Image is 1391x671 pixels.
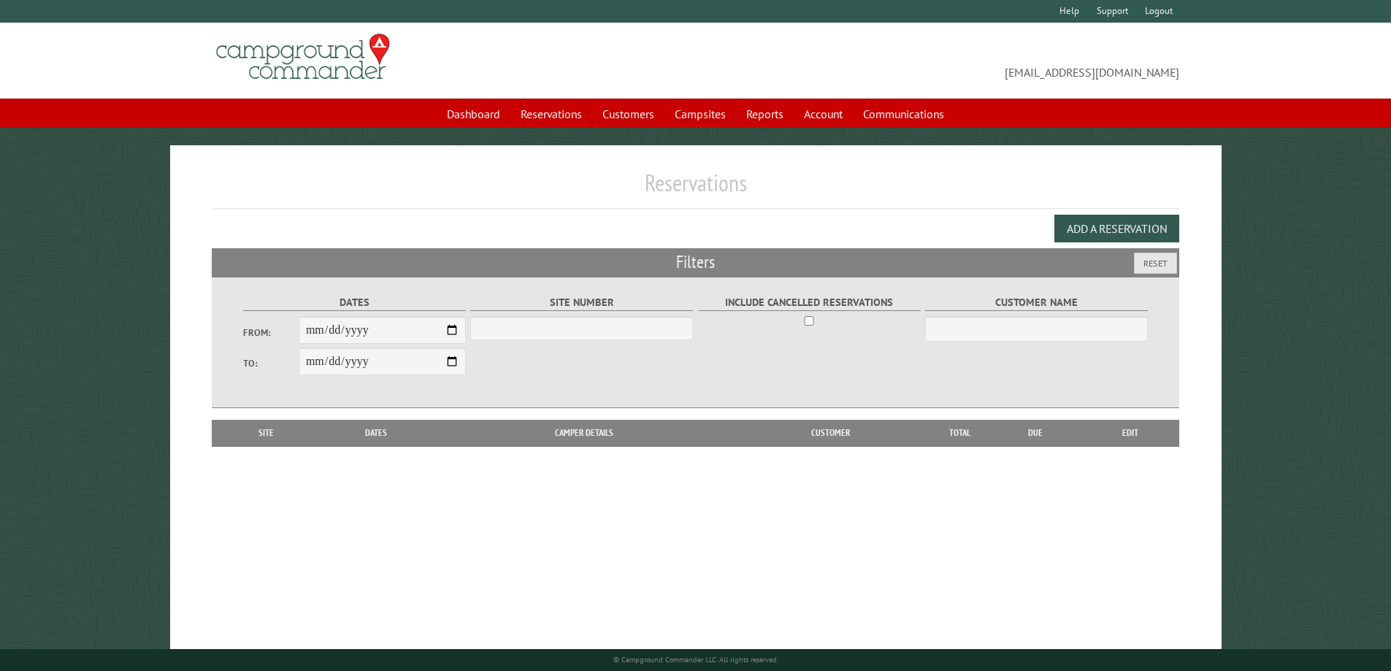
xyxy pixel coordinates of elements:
[243,294,466,311] label: Dates
[212,28,394,85] img: Campground Commander
[1134,253,1177,274] button: Reset
[1054,215,1179,242] button: Add a Reservation
[219,420,314,446] th: Site
[439,420,729,446] th: Camper Details
[243,326,299,340] label: From:
[666,100,735,128] a: Campsites
[212,248,1180,276] h2: Filters
[737,100,792,128] a: Reports
[314,420,439,446] th: Dates
[438,100,509,128] a: Dashboard
[243,356,299,370] label: To:
[594,100,663,128] a: Customers
[613,655,778,664] small: © Campground Commander LLC. All rights reserved.
[854,100,953,128] a: Communications
[931,420,989,446] th: Total
[470,294,693,311] label: Site Number
[698,294,921,311] label: Include Cancelled Reservations
[512,100,591,128] a: Reservations
[212,169,1180,209] h1: Reservations
[1081,420,1180,446] th: Edit
[696,40,1180,81] span: [EMAIL_ADDRESS][DOMAIN_NAME]
[729,420,931,446] th: Customer
[925,294,1148,311] label: Customer Name
[989,420,1081,446] th: Due
[795,100,851,128] a: Account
